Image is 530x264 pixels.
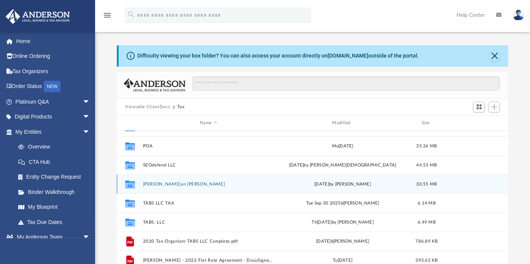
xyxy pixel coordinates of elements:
div: Name [143,120,274,126]
div: NEW [44,81,60,92]
span: arrow_drop_down [83,230,98,245]
a: Platinum Q&Aarrow_drop_down [5,94,102,109]
button: Add [489,102,500,112]
img: Anderson Advisors Platinum Portal [3,9,72,24]
button: Close [490,51,500,61]
a: CTA Hub [11,154,102,170]
a: Order StatusNEW [5,79,102,94]
a: Entity Change Request [11,170,102,185]
img: User Pic [513,10,524,21]
span: 35.36 MB [417,144,437,148]
a: My Anderson Teamarrow_drop_down [5,230,98,245]
span: [DATE] [314,182,329,186]
span: 393.62 KB [415,258,438,262]
div: id [120,120,139,126]
button: TABS, LLC [143,220,274,225]
div: Difficulty viewing your box folder? You can also access your account directly on outside of the p... [137,52,419,60]
span: arrow_drop_down [83,124,98,140]
a: Overview [11,139,102,155]
a: Binder Walkthrough [11,184,102,200]
a: My Entitiesarrow_drop_down [5,124,102,139]
span: 6.49 MB [418,220,436,224]
div: Tue Sep 30 2025 b[PERSON_NAME] [277,200,408,207]
div: Tu[DATE] [277,257,408,264]
span: arrow_drop_down [83,109,98,125]
a: [DOMAIN_NAME] [328,53,368,59]
a: My Blueprint [11,200,98,215]
div: by [PERSON_NAME] [277,181,408,188]
div: id [445,120,498,126]
a: Tax Due Dates [11,214,102,230]
span: 6.14 MB [418,201,436,205]
a: Home [5,34,102,49]
span: 786.89 KB [415,239,438,243]
button: SEOdefend LLC [143,163,274,168]
button: POA [143,144,274,149]
span: arrow_drop_down [83,94,98,110]
button: TABS LLC TAX [143,201,274,206]
button: Switch to Grid View [473,102,485,112]
div: [DATE] b[PERSON_NAME] [277,238,408,245]
div: Size [412,120,442,126]
a: Digital Productsarrow_drop_down [5,109,102,125]
button: [PERSON_NAME] - 2022 Flat Rate Agreement - DocuSigned.pdf [143,258,274,263]
a: Online Ordering [5,49,102,64]
i: menu [103,11,112,20]
button: 2020 Tax Organizer TABS LLC Complete.pdf [143,239,274,244]
a: Tax Organizers [5,64,102,79]
div: Modified [277,120,408,126]
div: [DATE] by [PERSON_NAME][DEMOGRAPHIC_DATA] [277,162,408,169]
span: 30.55 MB [417,182,437,186]
button: Viewable-ClientDocs [125,104,170,110]
button: Tax [177,104,185,110]
a: menu [103,14,112,20]
div: Th[DATE] by [PERSON_NAME] [277,219,408,226]
div: Mo[DATE] [277,143,408,150]
input: Search files and folders [193,77,500,91]
button: [PERSON_NAME]an [PERSON_NAME] [143,182,274,187]
i: search [127,10,135,19]
span: 44.53 MB [417,163,437,167]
